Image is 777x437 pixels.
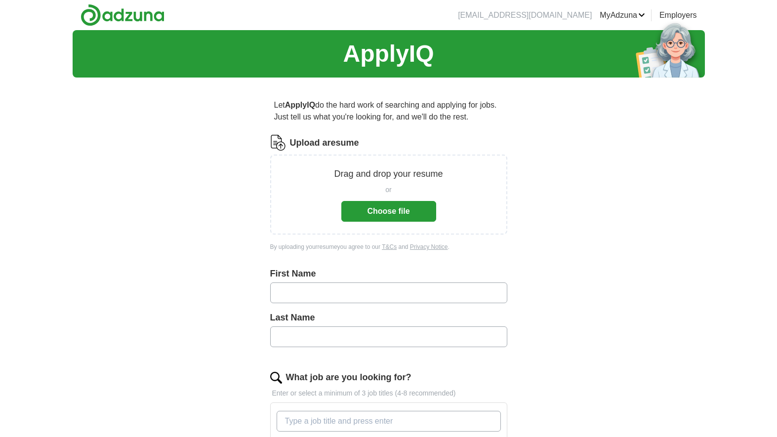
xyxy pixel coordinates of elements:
label: What job are you looking for? [286,371,411,384]
strong: ApplyIQ [285,101,315,109]
button: Choose file [341,201,436,222]
img: Adzuna logo [81,4,164,26]
div: By uploading your resume you agree to our and . [270,242,507,251]
p: Enter or select a minimum of 3 job titles (4-8 recommended) [270,388,507,398]
h1: ApplyIQ [343,36,434,72]
img: CV Icon [270,135,286,151]
span: or [385,185,391,195]
p: Let do the hard work of searching and applying for jobs. Just tell us what you're looking for, an... [270,95,507,127]
a: MyAdzuna [600,9,645,21]
p: Drag and drop your resume [334,167,443,181]
a: T&Cs [382,243,397,250]
label: Last Name [270,311,507,324]
label: Upload a resume [290,136,359,150]
img: search.png [270,372,282,384]
a: Privacy Notice [410,243,448,250]
li: [EMAIL_ADDRESS][DOMAIN_NAME] [458,9,592,21]
input: Type a job title and press enter [277,411,501,432]
a: Employers [659,9,697,21]
label: First Name [270,267,507,280]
